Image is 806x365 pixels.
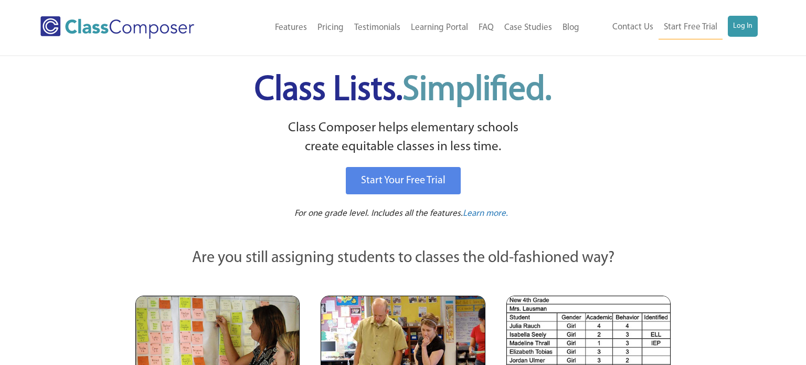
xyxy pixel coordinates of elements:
nav: Header Menu [585,16,758,39]
a: Learn more. [463,207,508,221]
span: Learn more. [463,209,508,218]
a: Pricing [312,16,349,39]
img: Class Composer [40,16,194,39]
a: FAQ [473,16,499,39]
span: Start Your Free Trial [361,175,446,186]
p: Class Composer helps elementary schools create equitable classes in less time. [134,119,672,157]
a: Start Free Trial [659,16,723,39]
a: Case Studies [499,16,557,39]
a: Testimonials [349,16,406,39]
nav: Header Menu [229,16,584,39]
a: Log In [728,16,758,37]
a: Learning Portal [406,16,473,39]
a: Features [270,16,312,39]
p: Are you still assigning students to classes the old-fashioned way? [135,247,671,270]
a: Start Your Free Trial [346,167,461,194]
span: Class Lists. [254,74,552,108]
a: Contact Us [607,16,659,39]
span: For one grade level. Includes all the features. [294,209,463,218]
a: Blog [557,16,585,39]
span: Simplified. [402,74,552,108]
